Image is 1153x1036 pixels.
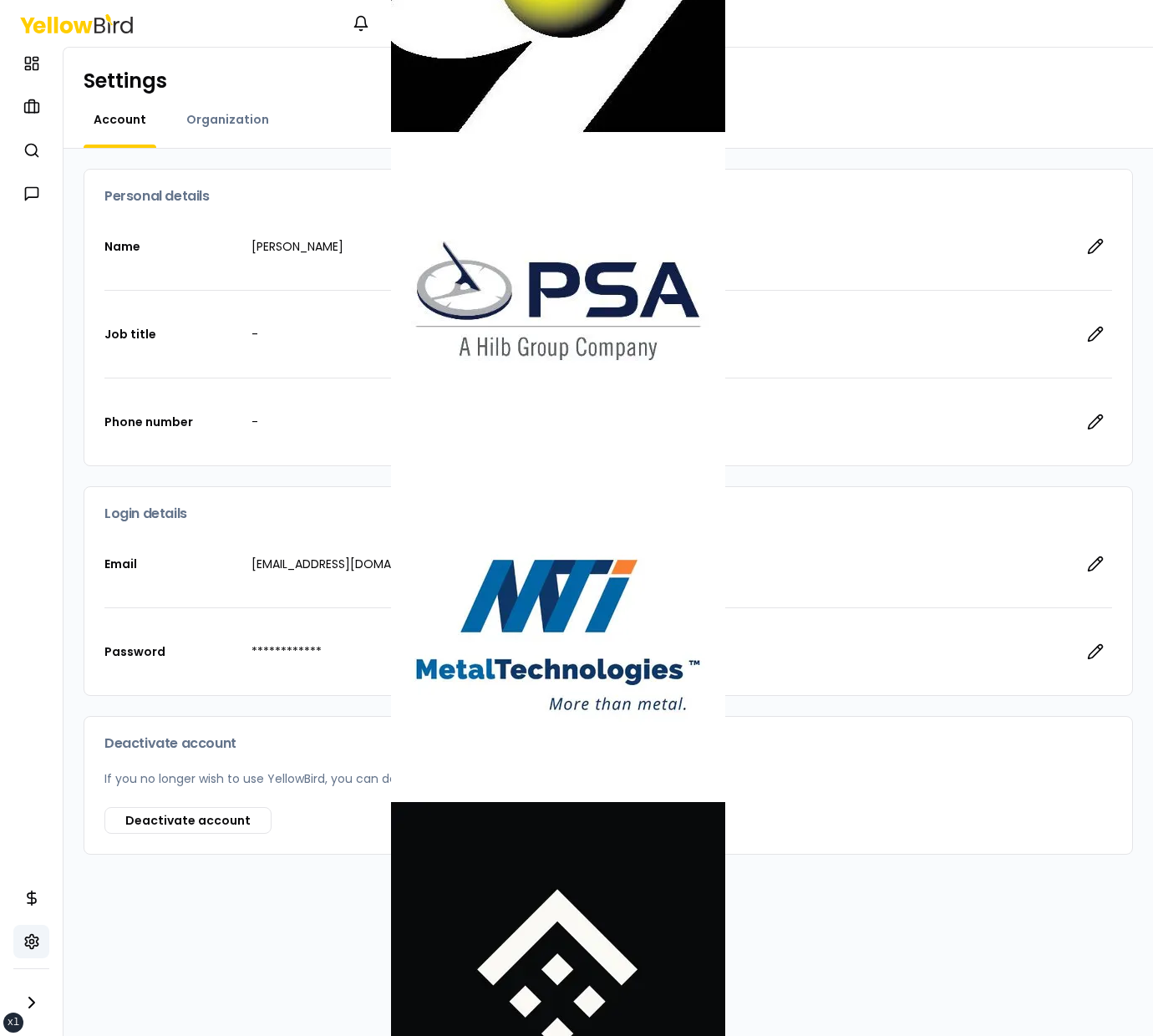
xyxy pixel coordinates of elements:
[84,111,156,128] a: Account
[104,807,272,834] button: Deactivate account
[186,111,269,128] span: Organization
[104,507,1112,521] h3: Login details
[251,326,1065,343] p: -
[84,68,1133,94] h1: Settings
[251,238,1065,255] p: [PERSON_NAME]
[104,556,238,572] p: Email
[391,134,725,468] img: https://cdn.brandfetch.io/psafinancial.com/w/400/h/400?c=1idWuOok6kniVeKBeWL
[104,643,238,660] p: Password
[104,414,238,430] p: Phone number
[391,468,725,802] img: https://cdn.brandfetch.io/metal-technologies.com/w/400/h/400?c=1idWuOok6kniVeKBeWL
[104,238,238,255] p: Name
[176,111,279,128] a: Organization
[94,111,146,128] span: Account
[104,326,238,343] p: Job title
[104,737,1112,750] h3: Deactivate account
[104,770,1112,787] p: If you no longer wish to use YellowBird, you can deactivate your account.
[251,556,1065,572] p: [EMAIL_ADDRESS][DOMAIN_NAME]
[8,1016,19,1029] div: xl
[251,414,1065,430] p: -
[104,190,1112,203] h3: Personal details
